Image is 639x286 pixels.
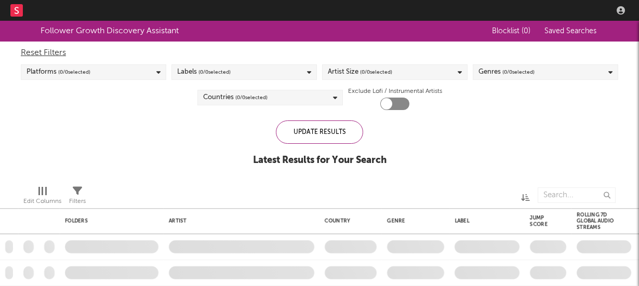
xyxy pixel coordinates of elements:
div: Update Results [276,120,363,144]
span: Blocklist [492,28,530,35]
div: Artist [169,218,309,224]
div: Country [325,218,371,224]
div: Filters [69,182,86,212]
div: Label [455,218,514,224]
span: Saved Searches [544,28,598,35]
div: Jump Score [530,215,551,227]
div: Genre [387,218,439,224]
div: Artist Size [328,66,392,78]
div: Genres [478,66,535,78]
label: Exclude Lofi / Instrumental Artists [348,85,442,98]
span: ( 0 / 0 selected) [198,66,231,78]
div: Platforms [26,66,90,78]
span: ( 0 / 0 selected) [58,66,90,78]
div: Countries [203,91,268,104]
div: Folders [65,218,143,224]
div: Latest Results for Your Search [253,154,387,167]
div: Edit Columns [23,195,61,208]
div: Reset Filters [21,47,618,59]
input: Search... [538,187,616,203]
div: Labels [177,66,231,78]
button: Saved Searches [541,27,598,35]
span: ( 0 / 0 selected) [360,66,392,78]
div: Edit Columns [23,182,61,212]
span: ( 0 / 0 selected) [502,66,535,78]
span: ( 0 ) [522,28,530,35]
div: Filters [69,195,86,208]
div: Follower Growth Discovery Assistant [41,25,179,37]
div: Rolling 7D Global Audio Streams [577,212,616,230]
span: ( 0 / 0 selected) [235,91,268,104]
